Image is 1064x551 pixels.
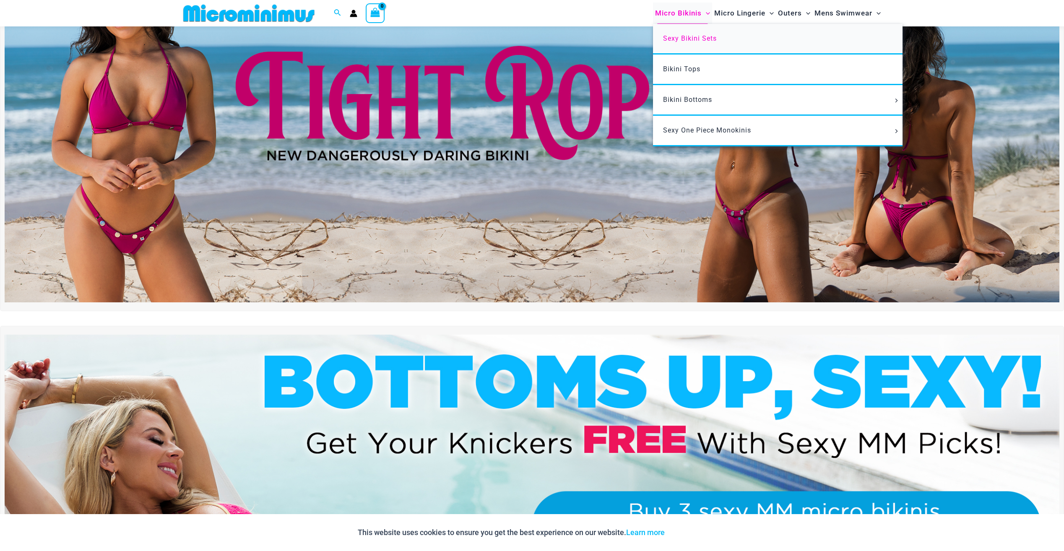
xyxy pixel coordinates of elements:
span: Menu Toggle [702,3,710,24]
a: OutersMenu ToggleMenu Toggle [776,3,812,24]
span: Micro Lingerie [714,3,765,24]
span: Sexy One Piece Monokinis [663,126,751,134]
span: Menu Toggle [892,99,901,103]
a: Micro LingerieMenu ToggleMenu Toggle [712,3,776,24]
a: Bikini BottomsMenu ToggleMenu Toggle [653,85,903,116]
span: Menu Toggle [765,3,774,24]
a: Sexy Bikini Sets [653,24,903,55]
a: View Shopping Cart, empty [366,3,385,23]
span: Menu Toggle [872,3,881,24]
img: MM SHOP LOGO FLAT [180,4,318,23]
span: Outers [778,3,802,24]
button: Accept [671,522,707,543]
span: Bikini Tops [663,65,700,73]
span: Menu Toggle [892,129,901,133]
nav: Site Navigation [652,1,884,25]
a: Mens SwimwearMenu ToggleMenu Toggle [812,3,883,24]
span: Mens Swimwear [814,3,872,24]
a: Search icon link [334,8,341,18]
span: Sexy Bikini Sets [663,34,717,42]
span: Micro Bikinis [655,3,702,24]
a: Account icon link [350,10,357,17]
span: Menu Toggle [802,3,810,24]
a: Learn more [626,528,665,537]
a: Bikini Tops [653,55,903,85]
a: Micro BikinisMenu ToggleMenu Toggle [653,3,712,24]
span: Bikini Bottoms [663,96,712,104]
a: Sexy One Piece MonokinisMenu ToggleMenu Toggle [653,116,903,146]
p: This website uses cookies to ensure you get the best experience on our website. [358,526,665,539]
